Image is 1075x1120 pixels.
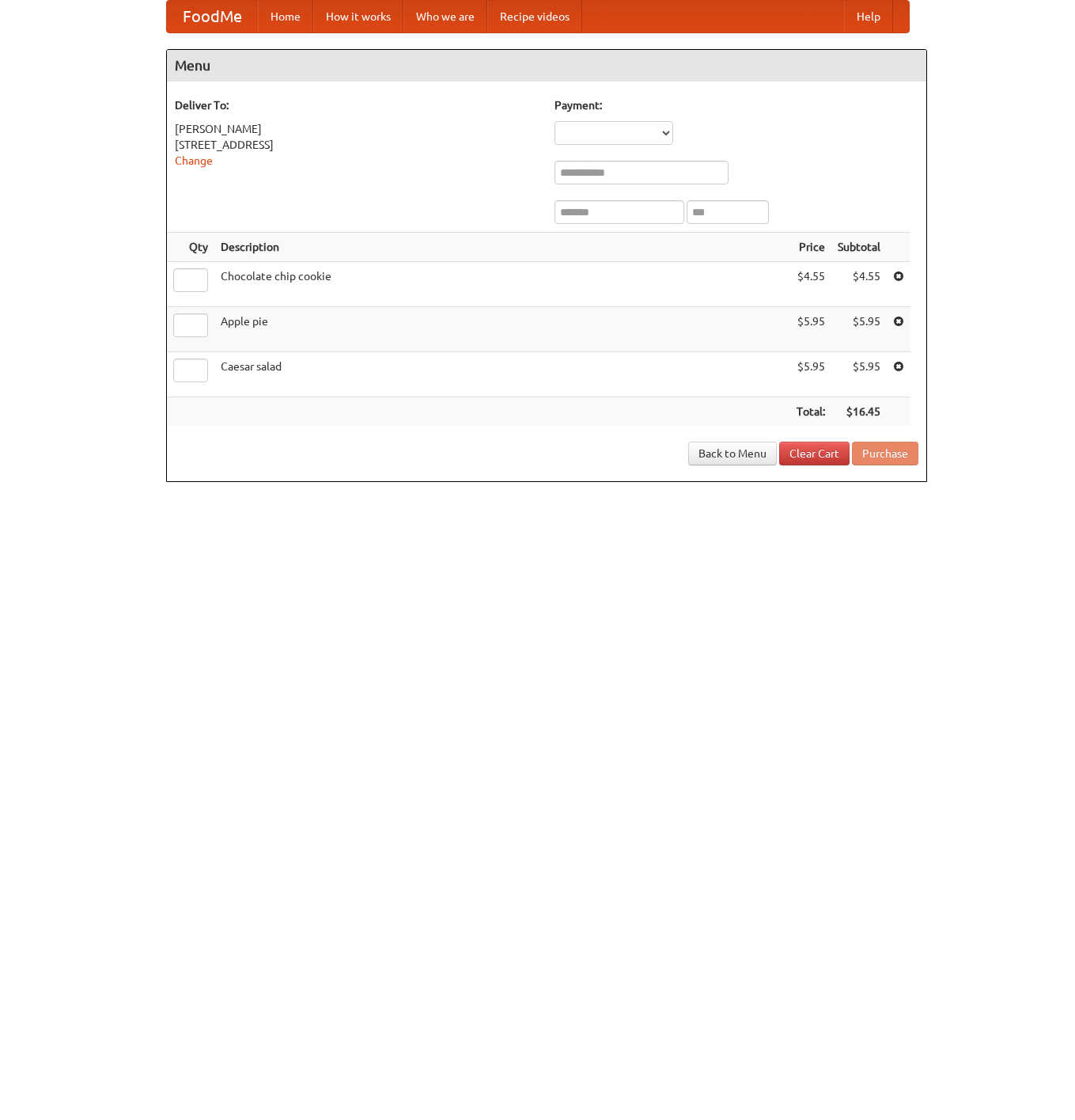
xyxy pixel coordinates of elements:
[555,97,918,113] h5: Payment:
[831,233,887,262] th: Subtotal
[214,307,790,352] td: Apple pie
[403,1,487,32] a: Who we are
[167,233,214,262] th: Qty
[487,1,582,32] a: Recipe videos
[214,352,790,397] td: Caesar salad
[214,233,790,262] th: Description
[258,1,313,32] a: Home
[175,137,539,153] div: [STREET_ADDRESS]
[831,307,887,352] td: $5.95
[175,121,539,137] div: [PERSON_NAME]
[831,352,887,397] td: $5.95
[313,1,403,32] a: How it works
[790,262,831,307] td: $4.55
[790,397,831,427] th: Total:
[831,262,887,307] td: $4.55
[779,442,850,465] a: Clear Cart
[214,262,790,307] td: Chocolate chip cookie
[831,397,887,427] th: $16.45
[688,442,777,465] a: Back to Menu
[790,352,831,397] td: $5.95
[790,307,831,352] td: $5.95
[790,233,831,262] th: Price
[844,1,893,32] a: Help
[175,154,213,167] a: Change
[167,1,258,32] a: FoodMe
[852,442,918,465] button: Purchase
[167,50,926,82] h4: Menu
[175,97,539,113] h5: Deliver To:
